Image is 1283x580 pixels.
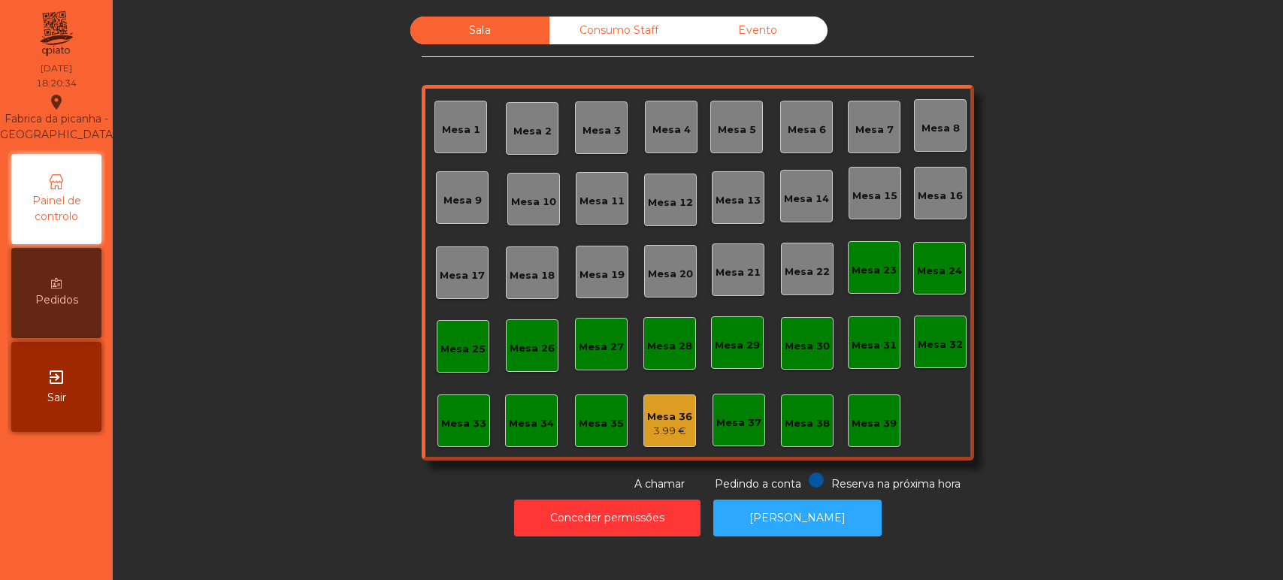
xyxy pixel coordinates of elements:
button: Conceder permissões [514,500,701,536]
div: Mesa 30 [785,339,830,354]
div: Evento [688,17,828,44]
img: qpiato [38,8,74,60]
div: Mesa 27 [579,340,624,355]
div: Mesa 32 [918,337,963,352]
div: Mesa 1 [442,122,480,137]
span: Pedidos [35,292,78,308]
div: Mesa 13 [716,193,761,208]
div: Mesa 4 [652,122,691,137]
div: Mesa 24 [917,264,962,279]
div: Consumo Staff [549,17,688,44]
div: Sala [410,17,549,44]
div: Mesa 15 [852,189,897,204]
div: Mesa 12 [648,195,693,210]
div: Mesa 18 [510,268,555,283]
div: Mesa 3 [582,123,621,138]
i: exit_to_app [47,368,65,386]
div: Mesa 14 [784,192,829,207]
div: Mesa 5 [718,122,756,137]
span: Pedindo a conta [715,477,801,491]
span: Painel de controlo [15,193,98,225]
div: Mesa 37 [716,415,761,430]
div: Mesa 2 [513,124,552,139]
div: Mesa 7 [855,122,894,137]
div: Mesa 34 [509,416,554,431]
div: Mesa 23 [852,263,897,278]
div: Mesa 38 [785,416,830,431]
span: A chamar [634,477,685,491]
div: Mesa 19 [579,267,625,282]
div: Mesa 33 [441,416,486,431]
div: Mesa 22 [785,264,830,279]
span: Sair [47,390,66,406]
div: Mesa 9 [443,193,482,208]
div: Mesa 36 [647,409,692,424]
div: [DATE] [41,62,72,75]
div: 3.99 € [647,424,692,439]
div: Mesa 17 [440,268,485,283]
div: Mesa 29 [715,338,760,353]
div: Mesa 11 [579,194,625,209]
div: 18:20:34 [36,77,77,90]
div: Mesa 28 [647,339,692,354]
div: Mesa 10 [511,195,556,210]
div: Mesa 31 [852,338,897,353]
i: location_on [47,93,65,111]
div: Mesa 26 [510,341,555,356]
div: Mesa 8 [921,121,960,136]
div: Mesa 6 [788,122,826,137]
div: Mesa 16 [918,189,963,204]
div: Mesa 20 [648,267,693,282]
div: Mesa 21 [716,265,761,280]
div: Mesa 39 [852,416,897,431]
div: Mesa 35 [579,416,624,431]
div: Mesa 25 [440,342,486,357]
span: Reserva na próxima hora [831,477,961,491]
button: [PERSON_NAME] [713,500,882,536]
